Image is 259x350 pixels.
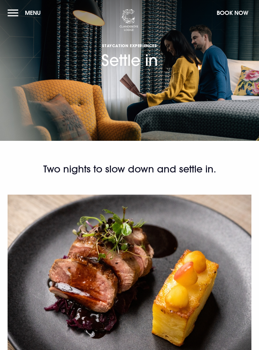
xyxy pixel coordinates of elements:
h2: Two nights to slow down and settle in. [8,163,251,176]
span: Menu [25,9,41,16]
button: Book Now [214,6,251,20]
img: Clandeboye Lodge [119,9,138,31]
button: Menu [8,6,44,20]
span: Staycation Experiences [101,43,158,48]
